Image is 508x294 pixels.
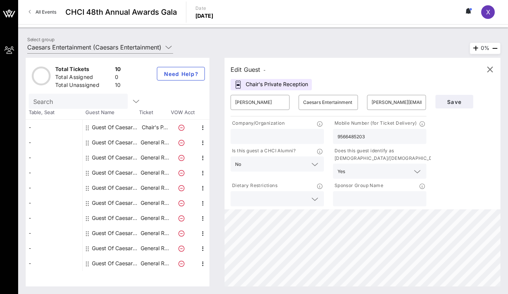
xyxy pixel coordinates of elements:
div: Total Unassigned [55,81,112,91]
div: Guest Of Caesars Entertainment [92,135,139,150]
p: Date [195,5,214,12]
span: Guest Name [82,109,139,116]
div: 0 [115,73,121,83]
p: General R… [139,210,170,226]
div: - [26,135,82,150]
p: General R… [139,226,170,241]
a: All Events [24,6,61,18]
div: Guest Of Caesars Entertainment [92,195,139,210]
input: Last Name* [303,96,353,108]
p: General R… [139,135,170,150]
div: 10 [115,65,121,75]
div: Guest Of Caesars Entertainment [92,256,139,271]
div: - [26,150,82,165]
span: Need Help? [163,71,198,77]
span: X [486,8,490,16]
div: Total Tickets [55,65,112,75]
p: Mobile Number (for Ticket Delivery) [333,119,417,127]
div: - [26,120,82,135]
p: [DATE] [195,12,214,20]
div: - [26,226,82,241]
p: General R… [139,256,170,271]
div: Guest Of Caesars Entertainment [92,150,139,165]
div: Guest Of Caesars Entertainment [92,180,139,195]
p: Is this guest a CHCI Alumni? [231,147,296,155]
div: - [26,180,82,195]
span: All Events [36,9,56,15]
p: Chair's P… [139,120,170,135]
span: Ticket [139,109,169,116]
div: Guest Of Caesars Entertainment [92,241,139,256]
p: Dietary Restrictions [231,182,277,190]
div: - [26,195,82,210]
div: Edit Guest [231,64,266,75]
p: Sponsor Group Name [333,182,383,190]
p: Company/Organization [231,119,285,127]
button: Save [435,95,473,108]
div: - [26,210,82,226]
span: Save [441,99,467,105]
span: Table, Seat [26,109,82,116]
div: Guest Of Caesars Entertainment [92,210,139,226]
span: - [263,67,266,73]
div: 10 [115,81,121,91]
div: Yes [333,164,426,179]
input: Email* [372,96,421,108]
p: General R… [139,195,170,210]
div: Guest Of Caesars Entertainment [92,120,139,135]
div: - [26,256,82,271]
div: No [235,162,241,167]
div: - [26,165,82,180]
div: Guest Of Caesars Entertainment [92,165,139,180]
p: General R… [139,165,170,180]
div: Yes [338,169,345,174]
div: No [231,156,324,172]
p: General R… [139,241,170,256]
input: First Name* [235,96,285,108]
p: General R… [139,180,170,195]
p: General R… [139,150,170,165]
div: - [26,241,82,256]
label: Select group [27,37,54,42]
div: X [481,5,495,19]
span: VOW Acct [169,109,196,116]
div: Chair's Private Reception [231,79,312,90]
div: Guest Of Caesars Entertainment [92,226,139,241]
button: Need Help? [157,67,205,80]
span: CHCI 48th Annual Awards Gala [65,6,177,18]
div: 0% [470,43,500,54]
div: Total Assigned [55,73,112,83]
p: Does this guest identify as [DEMOGRAPHIC_DATA]/[DEMOGRAPHIC_DATA]? [333,147,445,162]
